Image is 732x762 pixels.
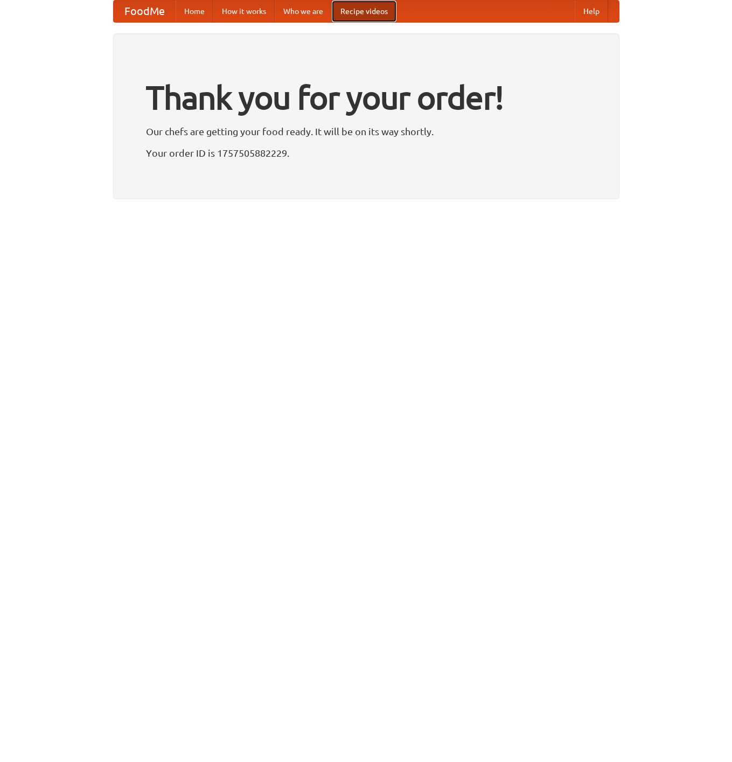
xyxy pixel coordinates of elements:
[146,123,587,139] p: Our chefs are getting your food ready. It will be on its way shortly.
[146,72,587,123] h1: Thank you for your order!
[114,1,176,22] a: FoodMe
[332,1,396,22] a: Recipe videos
[176,1,213,22] a: Home
[213,1,275,22] a: How it works
[146,145,587,161] p: Your order ID is 1757505882229.
[275,1,332,22] a: Who we are
[575,1,608,22] a: Help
